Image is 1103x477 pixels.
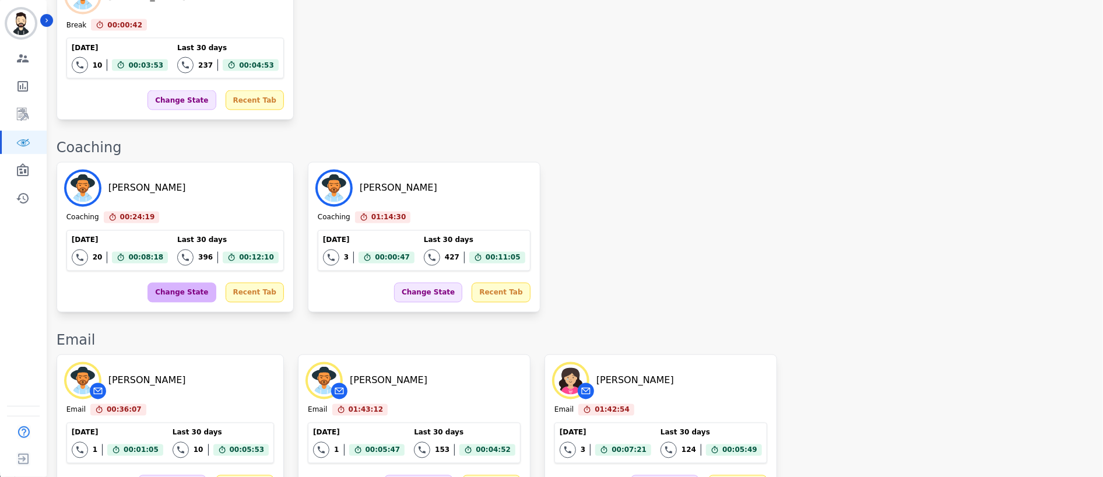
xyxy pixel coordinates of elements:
span: 00:00:47 [375,252,410,264]
div: 3 [344,253,349,262]
div: 396 [198,253,213,262]
div: Change State [394,283,462,303]
div: 427 [445,253,459,262]
div: 1 [93,446,97,455]
div: Last 30 days [424,236,525,245]
span: 00:08:18 [128,252,163,264]
div: 124 [682,446,696,455]
div: 153 [435,446,449,455]
div: Email [554,405,574,416]
div: [DATE] [72,236,168,245]
div: [DATE] [323,236,414,245]
div: [DATE] [72,428,163,437]
div: Recent Tab [472,283,530,303]
span: 00:04:53 [239,59,274,71]
div: [PERSON_NAME] [360,181,437,195]
div: Email [308,405,327,416]
div: 237 [198,61,213,70]
img: Avatar [554,364,587,397]
div: Email [66,405,86,416]
div: 20 [93,253,103,262]
div: Coaching [66,213,99,223]
span: 00:05:49 [722,444,757,456]
span: 00:24:19 [120,212,155,223]
div: Last 30 days [177,236,279,245]
div: [DATE] [560,428,651,437]
span: 00:12:10 [239,252,274,264]
img: Avatar [318,172,350,205]
div: Break [66,20,87,31]
span: 00:04:52 [476,444,511,456]
span: 00:00:42 [107,19,142,31]
div: Coaching [57,139,1091,157]
div: Last 30 days [177,43,279,52]
div: [DATE] [72,43,168,52]
div: Change State [147,283,216,303]
div: Coaching [318,213,350,223]
div: [PERSON_NAME] [108,374,186,388]
div: 10 [194,446,203,455]
div: Last 30 days [661,428,762,437]
span: 01:14:30 [371,212,406,223]
img: Avatar [66,364,99,397]
div: Change State [147,90,216,110]
div: 10 [93,61,103,70]
div: 3 [581,446,585,455]
div: Email [57,331,1091,350]
span: 00:03:53 [128,59,163,71]
span: 00:01:05 [124,444,159,456]
div: [DATE] [313,428,405,437]
span: 01:42:54 [595,404,630,416]
span: 00:36:07 [107,404,142,416]
div: [PERSON_NAME] [108,181,186,195]
span: 00:05:53 [230,444,265,456]
div: Recent Tab [226,90,284,110]
span: 00:05:47 [366,444,401,456]
div: Last 30 days [173,428,269,437]
img: Avatar [66,172,99,205]
div: Recent Tab [226,283,284,303]
span: 00:11:05 [486,252,521,264]
div: [PERSON_NAME] [596,374,674,388]
img: Bordered avatar [7,9,35,37]
div: 1 [334,446,339,455]
span: 00:07:21 [612,444,647,456]
span: 01:43:12 [349,404,384,416]
img: Avatar [308,364,340,397]
div: Last 30 days [414,428,515,437]
div: [PERSON_NAME] [350,374,427,388]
